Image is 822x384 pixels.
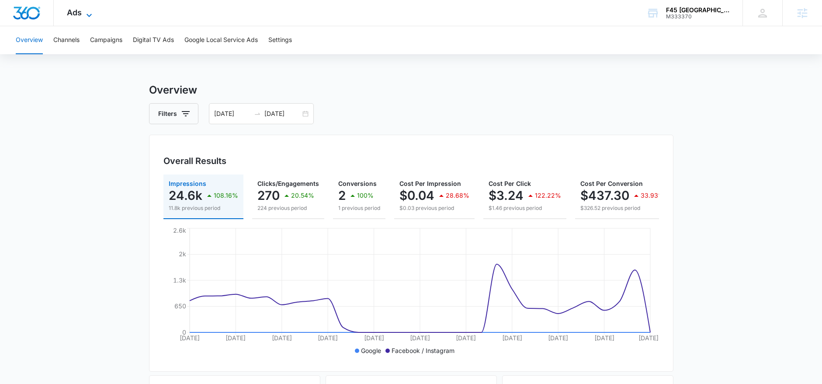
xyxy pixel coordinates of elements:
[149,82,673,98] h3: Overview
[173,276,186,284] tspan: 1.3k
[641,192,664,199] p: 33.93%
[357,192,374,199] p: 100%
[254,110,261,117] span: swap-right
[163,154,226,168] h3: Overall Results
[257,189,280,202] p: 270
[225,334,246,342] tspan: [DATE]
[456,334,476,342] tspan: [DATE]
[214,109,250,119] input: Start date
[580,189,629,202] p: $437.30
[666,7,730,14] div: account name
[338,189,346,202] p: 2
[67,8,82,17] span: Ads
[392,346,454,355] p: Facebook / Instagram
[174,302,186,310] tspan: 650
[489,189,524,202] p: $3.24
[410,334,430,342] tspan: [DATE]
[257,180,319,187] span: Clicks/Engagements
[268,26,292,54] button: Settings
[580,180,643,187] span: Cost Per Conversion
[257,204,319,212] p: 224 previous period
[264,109,301,119] input: End date
[16,26,43,54] button: Overview
[318,334,338,342] tspan: [DATE]
[446,192,469,199] p: 28.68%
[182,328,186,336] tspan: 0
[214,192,238,199] p: 108.16%
[399,189,434,202] p: $0.04
[502,334,522,342] tspan: [DATE]
[338,180,377,187] span: Conversions
[489,204,561,212] p: $1.46 previous period
[271,334,291,342] tspan: [DATE]
[169,189,202,202] p: 24.6k
[254,110,261,117] span: to
[179,250,186,258] tspan: 2k
[399,180,461,187] span: Cost Per Impression
[291,192,314,199] p: 20.54%
[535,192,561,199] p: 122.22%
[184,26,258,54] button: Google Local Service Ads
[361,346,381,355] p: Google
[90,26,122,54] button: Campaigns
[638,334,659,342] tspan: [DATE]
[180,334,200,342] tspan: [DATE]
[149,103,198,124] button: Filters
[548,334,568,342] tspan: [DATE]
[133,26,174,54] button: Digital TV Ads
[364,334,384,342] tspan: [DATE]
[580,204,664,212] p: $326.52 previous period
[489,180,531,187] span: Cost Per Click
[666,14,730,20] div: account id
[53,26,80,54] button: Channels
[169,180,206,187] span: Impressions
[399,204,469,212] p: $0.03 previous period
[173,227,186,234] tspan: 2.6k
[594,334,614,342] tspan: [DATE]
[169,204,238,212] p: 11.8k previous period
[338,204,380,212] p: 1 previous period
